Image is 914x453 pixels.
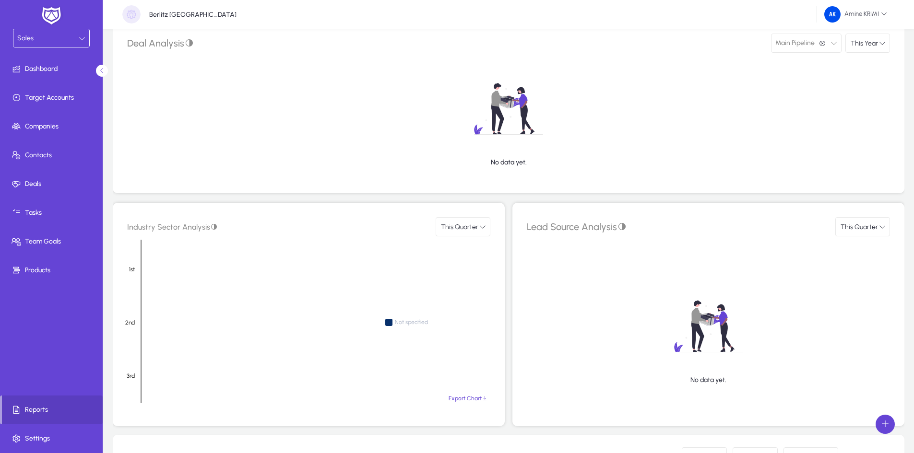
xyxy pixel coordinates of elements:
[2,208,105,218] span: Tasks
[840,223,879,231] span: This Quarter
[491,158,527,166] p: No data yet.
[2,141,105,170] a: Contacts
[2,170,105,198] a: Deals
[127,222,218,232] span: Industry Sector Analysis
[127,372,135,379] text: 3rd
[835,217,890,236] button: This Quarter
[824,6,841,23] img: 244.png
[2,237,105,246] span: Team Goals
[2,83,105,112] a: Target Accounts
[2,256,105,285] a: Products
[122,5,141,23] img: organization-placeholder.png
[2,424,105,453] a: Settings
[2,179,105,189] span: Deals
[845,34,890,53] button: This Year
[125,319,135,326] text: 2nd
[2,434,105,443] span: Settings
[17,34,34,42] span: Sales
[129,266,135,273] text: 1st
[817,6,895,23] button: Amine KRIMI
[2,93,105,103] span: Target Accounts
[2,405,103,415] span: Reports
[436,217,490,236] button: This Quarter
[127,36,194,50] span: Deal Analysis
[395,319,468,326] span: Not specified
[2,198,105,227] a: Tasks
[645,284,772,368] img: no-data.svg
[850,39,879,47] span: This Year
[527,220,627,234] span: Lead Source Analysis
[440,223,479,231] span: This Quarter
[2,112,105,141] a: Companies
[2,266,105,275] span: Products
[2,122,105,131] span: Companies
[2,64,105,74] span: Dashboard
[39,6,63,26] img: white-logo.png
[2,55,105,83] a: Dashboard
[385,319,468,328] span: Not specified
[824,6,887,23] span: Amine KRIMI
[690,376,726,384] p: No data yet.
[2,227,105,256] a: Team Goals
[445,67,572,151] img: no-data.svg
[149,11,237,19] p: Berlitz [GEOGRAPHIC_DATA]
[446,395,490,402] button: Export Chart
[2,151,105,160] span: Contacts
[775,34,815,53] span: Main Pipeline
